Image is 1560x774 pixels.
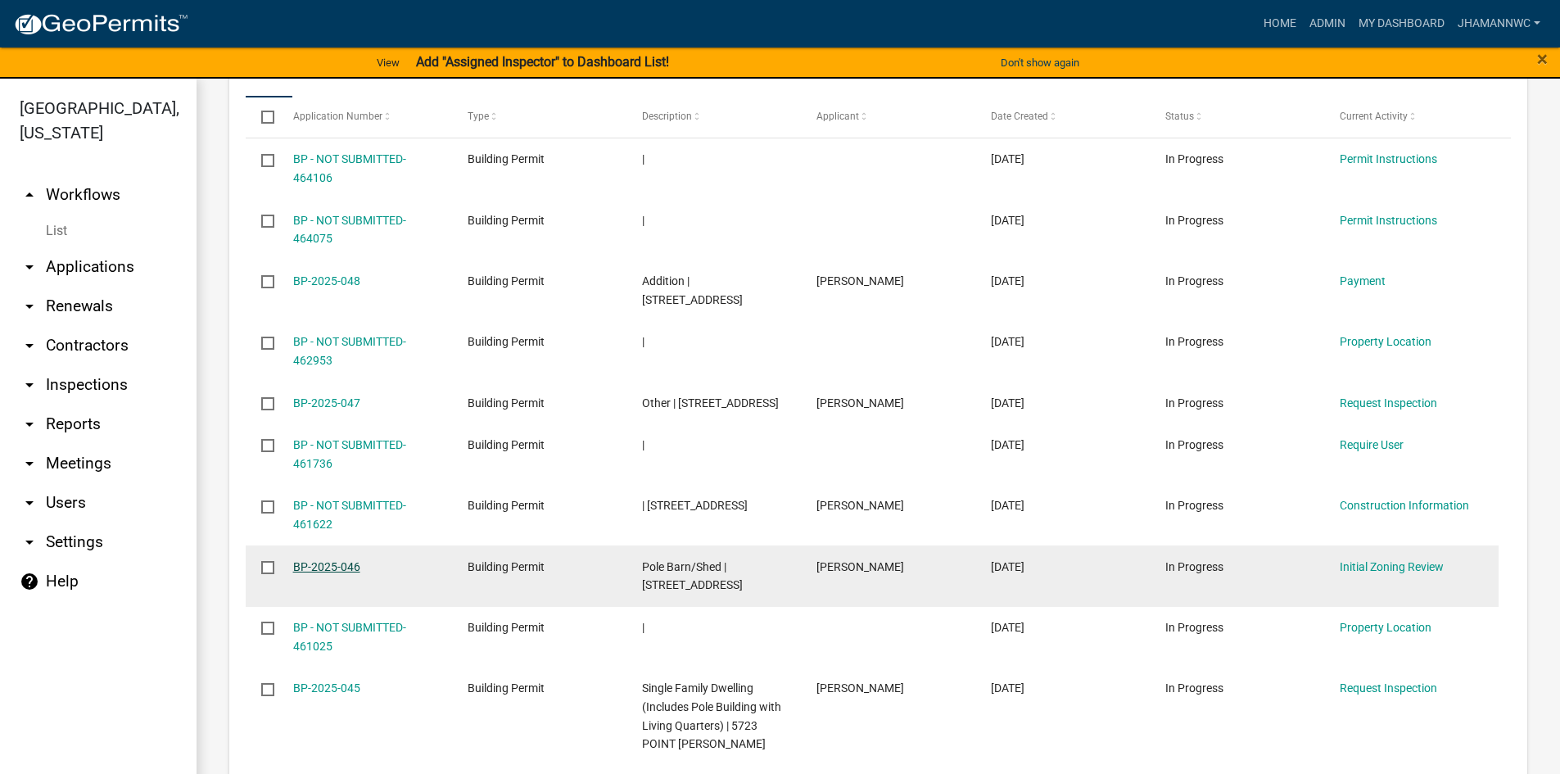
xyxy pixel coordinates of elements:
[816,396,904,410] span: Ryanne Prochnow
[642,560,743,592] span: Pole Barn/Shed | 16742 BLACKHAWK RD
[20,414,39,434] i: arrow_drop_down
[468,396,545,410] span: Building Permit
[991,499,1024,512] span: 08/09/2025
[293,621,406,653] a: BP - NOT SUBMITTED-461025
[642,111,692,122] span: Description
[293,111,382,122] span: Application Number
[991,274,1024,287] span: 08/14/2025
[816,681,904,695] span: Todd L Thomsen
[1340,681,1437,695] a: Request Inspection
[642,152,644,165] span: |
[991,438,1024,451] span: 08/10/2025
[991,681,1024,695] span: 08/07/2025
[468,111,489,122] span: Type
[20,532,39,552] i: arrow_drop_down
[1340,274,1386,287] a: Payment
[1340,396,1437,410] a: Request Inspection
[991,396,1024,410] span: 08/11/2025
[1340,499,1469,512] a: Construction Information
[991,560,1024,573] span: 08/08/2025
[1451,8,1547,39] a: JhamannWC
[1303,8,1352,39] a: Admin
[468,499,545,512] span: Building Permit
[1165,438,1223,451] span: In Progress
[370,49,406,76] a: View
[991,621,1024,634] span: 08/08/2025
[816,499,904,512] span: Chad Martin
[20,375,39,395] i: arrow_drop_down
[277,97,451,137] datatable-header-cell: Application Number
[642,396,779,410] span: Other | 8339 110 AVE
[20,454,39,473] i: arrow_drop_down
[1324,97,1499,137] datatable-header-cell: Current Activity
[1340,560,1444,573] a: Initial Zoning Review
[468,274,545,287] span: Building Permit
[293,274,360,287] a: BP-2025-048
[991,111,1048,122] span: Date Created
[20,336,39,355] i: arrow_drop_down
[991,152,1024,165] span: 08/14/2025
[246,97,277,137] datatable-header-cell: Select
[1165,499,1223,512] span: In Progress
[1165,335,1223,348] span: In Progress
[642,214,644,227] span: |
[1150,97,1324,137] datatable-header-cell: Status
[1165,274,1223,287] span: In Progress
[642,335,644,348] span: |
[293,152,406,184] a: BP - NOT SUBMITTED-464106
[1165,681,1223,695] span: In Progress
[1340,152,1437,165] a: Permit Instructions
[468,438,545,451] span: Building Permit
[1165,111,1194,122] span: Status
[1340,111,1408,122] span: Current Activity
[451,97,626,137] datatable-header-cell: Type
[416,54,669,70] strong: Add "Assigned Inspector" to Dashboard List!
[1257,8,1303,39] a: Home
[468,335,545,348] span: Building Permit
[293,681,360,695] a: BP-2025-045
[994,49,1086,76] button: Don't show again
[1340,621,1431,634] a: Property Location
[801,97,975,137] datatable-header-cell: Applicant
[1165,152,1223,165] span: In Progress
[1165,214,1223,227] span: In Progress
[642,499,748,512] span: | 11374 140 ST
[642,621,644,634] span: |
[1340,335,1431,348] a: Property Location
[468,152,545,165] span: Building Permit
[816,560,904,573] span: Larry Snakenberg
[642,681,781,750] span: Single Family Dwelling (Includes Pole Building with Living Quarters) | 5723 POINT ISABELLE
[468,681,545,695] span: Building Permit
[293,438,406,470] a: BP - NOT SUBMITTED-461736
[20,257,39,277] i: arrow_drop_down
[1165,560,1223,573] span: In Progress
[1340,438,1404,451] a: Require User
[975,97,1150,137] datatable-header-cell: Date Created
[642,274,743,306] span: Addition | 16311 BLUEGRASS RD UNIT LOT 1
[816,274,904,287] span: Sean Flattery
[642,438,644,451] span: |
[1165,621,1223,634] span: In Progress
[816,111,859,122] span: Applicant
[20,185,39,205] i: arrow_drop_up
[293,499,406,531] a: BP - NOT SUBMITTED-461622
[20,493,39,513] i: arrow_drop_down
[626,97,801,137] datatable-header-cell: Description
[1340,214,1437,227] a: Permit Instructions
[991,214,1024,227] span: 08/14/2025
[293,560,360,573] a: BP-2025-046
[293,396,360,410] a: BP-2025-047
[991,335,1024,348] span: 08/12/2025
[468,560,545,573] span: Building Permit
[20,296,39,316] i: arrow_drop_down
[1165,396,1223,410] span: In Progress
[468,621,545,634] span: Building Permit
[293,214,406,246] a: BP - NOT SUBMITTED-464075
[1537,48,1548,70] span: ×
[1537,49,1548,69] button: Close
[468,214,545,227] span: Building Permit
[20,572,39,591] i: help
[293,335,406,367] a: BP - NOT SUBMITTED-462953
[1352,8,1451,39] a: My Dashboard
